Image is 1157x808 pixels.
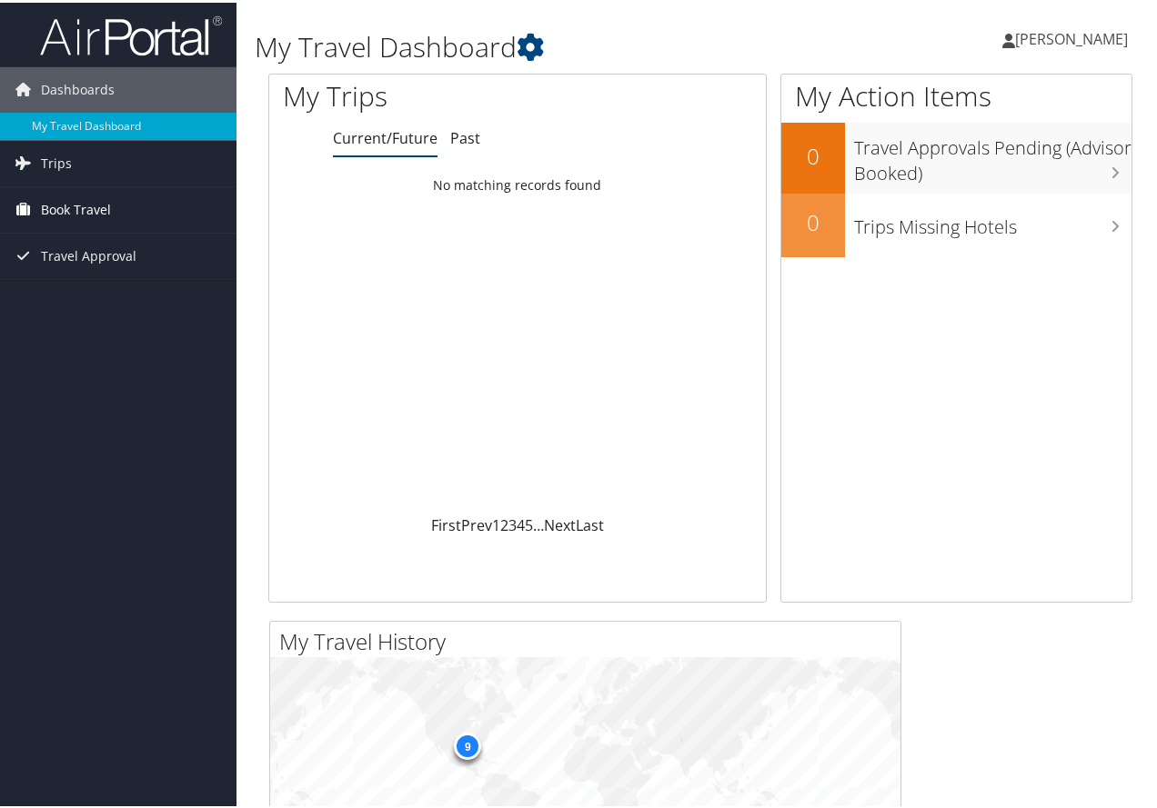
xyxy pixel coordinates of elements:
h1: My Trips [283,75,545,113]
a: 5 [525,513,533,533]
a: 3 [508,513,517,533]
span: Book Travel [41,185,111,230]
a: 0Travel Approvals Pending (Advisor Booked) [781,120,1132,190]
span: [PERSON_NAME] [1015,26,1128,46]
a: 2 [500,513,508,533]
img: airportal-logo.png [40,12,222,55]
span: Dashboards [41,65,115,110]
h1: My Action Items [781,75,1132,113]
div: 9 [454,730,481,757]
h1: My Travel Dashboard [255,25,849,64]
a: Prev [461,513,492,533]
span: Travel Approval [41,231,136,276]
a: Last [576,513,604,533]
h3: Travel Approvals Pending (Advisor Booked) [854,124,1132,184]
a: [PERSON_NAME] [1002,9,1146,64]
td: No matching records found [269,166,766,199]
span: Trips [41,138,72,184]
h2: 0 [781,138,845,169]
a: Current/Future [333,125,438,145]
h2: 0 [781,204,845,235]
span: … [533,513,544,533]
a: Past [450,125,480,145]
h2: My Travel History [279,623,900,654]
a: 1 [492,513,500,533]
h3: Trips Missing Hotels [854,203,1132,237]
a: 0Trips Missing Hotels [781,191,1132,254]
a: Next [544,513,576,533]
a: First [431,513,461,533]
a: 4 [517,513,525,533]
